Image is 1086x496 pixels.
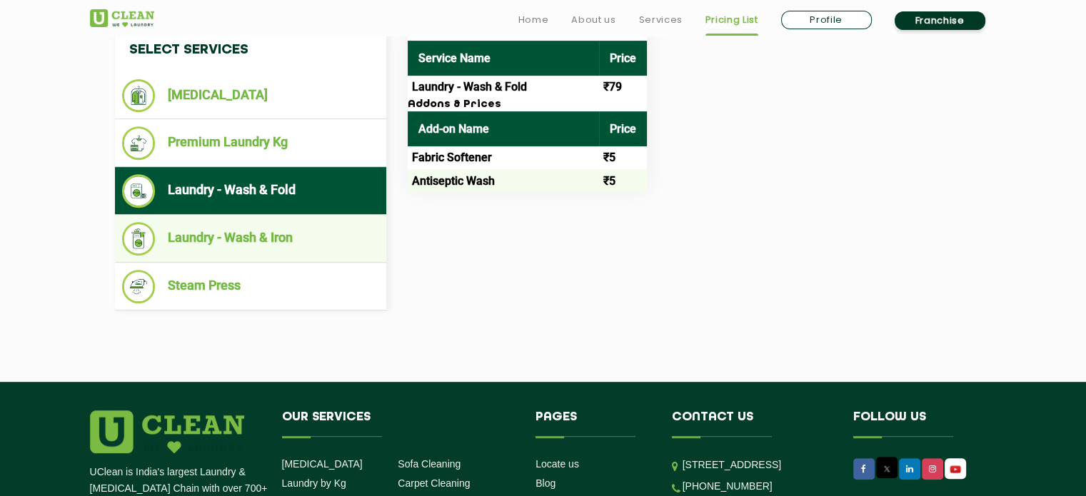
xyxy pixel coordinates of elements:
[683,480,773,492] a: [PHONE_NUMBER]
[90,410,244,453] img: logo.png
[408,41,599,76] th: Service Name
[398,477,470,489] a: Carpet Cleaning
[115,28,386,72] h4: Select Services
[638,11,682,29] a: Services
[408,76,599,98] td: Laundry - Wash & Fold
[408,98,647,111] h3: Addons & Prices
[282,477,346,489] a: Laundry by Kg
[599,41,647,76] th: Price
[122,222,156,255] img: Laundry - Wash & Iron
[853,410,979,437] h4: Follow us
[536,458,579,470] a: Locate us
[122,79,379,112] li: [MEDICAL_DATA]
[122,174,379,208] li: Laundry - Wash & Fold
[599,169,647,192] td: ₹5
[122,270,156,303] img: Steam Press
[122,270,379,303] li: Steam Press
[408,146,599,169] td: Fabric Softener
[90,9,154,27] img: UClean Laundry and Dry Cleaning
[946,462,965,477] img: UClean Laundry and Dry Cleaning
[122,79,156,112] img: Dry Cleaning
[536,410,650,437] h4: Pages
[282,458,363,470] a: [MEDICAL_DATA]
[122,126,156,160] img: Premium Laundry Kg
[408,169,599,192] td: Antiseptic Wash
[398,458,461,470] a: Sofa Cleaning
[282,410,515,437] h4: Our Services
[599,146,647,169] td: ₹5
[781,11,872,29] a: Profile
[599,76,647,98] td: ₹79
[122,222,379,255] li: Laundry - Wash & Iron
[518,11,549,29] a: Home
[705,11,758,29] a: Pricing List
[571,11,615,29] a: About us
[122,126,379,160] li: Premium Laundry Kg
[408,111,599,146] th: Add-on Name
[672,410,832,437] h4: Contact us
[895,11,985,30] a: Franchise
[122,174,156,208] img: Laundry - Wash & Fold
[683,457,832,473] p: [STREET_ADDRESS]
[536,477,555,489] a: Blog
[599,111,647,146] th: Price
